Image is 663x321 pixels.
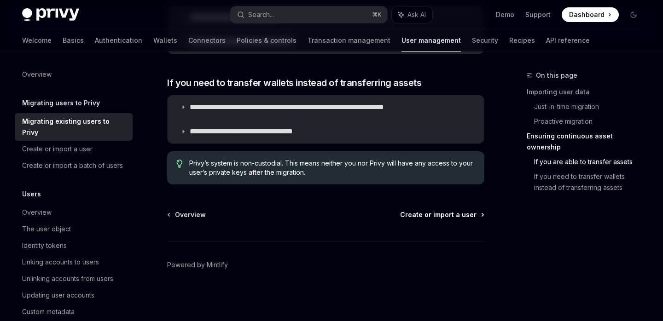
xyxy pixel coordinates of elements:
[22,257,99,268] div: Linking accounts to users
[15,304,133,320] a: Custom metadata
[509,29,535,52] a: Recipes
[167,260,228,269] a: Powered by Mintlify
[22,8,79,21] img: dark logo
[22,29,52,52] a: Welcome
[22,290,94,301] div: Updating user accounts
[534,114,648,129] a: Proactive migration
[22,207,52,218] div: Overview
[401,29,461,52] a: User management
[15,237,133,254] a: Identity tokens
[176,160,183,168] svg: Tip
[167,76,421,89] span: If you need to transfer wallets instead of transferring assets
[527,129,648,155] a: Ensuring continuous asset ownership
[534,99,648,114] a: Just-in-time migration
[626,7,641,22] button: Toggle dark mode
[534,155,648,169] a: If you are able to transfer assets
[496,10,514,19] a: Demo
[407,10,426,19] span: Ask AI
[372,11,382,18] span: ⌘ K
[15,141,133,157] a: Create or import a user
[569,10,605,19] span: Dashboard
[189,159,475,177] span: Privy’s system is non-custodial. This means neither you nor Privy will have any access to your us...
[22,306,75,317] div: Custom metadata
[175,210,206,219] span: Overview
[153,29,177,52] a: Wallets
[472,29,498,52] a: Security
[15,287,133,304] a: Updating user accounts
[248,9,274,20] div: Search...
[15,204,133,221] a: Overview
[22,97,100,109] h5: Migrating users to Privy
[237,29,297,52] a: Policies & controls
[534,169,648,195] a: If you need to transfer wallets instead of transferring assets
[400,210,483,219] a: Create or import a user
[188,29,226,52] a: Connectors
[562,7,619,22] a: Dashboard
[15,157,133,174] a: Create or import a batch of users
[22,224,71,235] div: The user object
[15,221,133,237] a: The user object
[22,116,127,138] div: Migrating existing users to Privy
[22,160,123,171] div: Create or import a batch of users
[392,6,432,23] button: Ask AI
[22,143,93,155] div: Create or import a user
[525,10,551,19] a: Support
[22,273,113,284] div: Unlinking accounts from users
[22,189,41,200] h5: Users
[15,66,133,83] a: Overview
[308,29,390,52] a: Transaction management
[15,254,133,270] a: Linking accounts to users
[95,29,142,52] a: Authentication
[22,240,67,251] div: Identity tokens
[63,29,84,52] a: Basics
[168,210,206,219] a: Overview
[231,6,387,23] button: Search...⌘K
[400,210,477,219] span: Create or import a user
[22,69,52,80] div: Overview
[15,113,133,141] a: Migrating existing users to Privy
[546,29,590,52] a: API reference
[15,270,133,287] a: Unlinking accounts from users
[527,85,648,99] a: Importing user data
[536,70,577,81] span: On this page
